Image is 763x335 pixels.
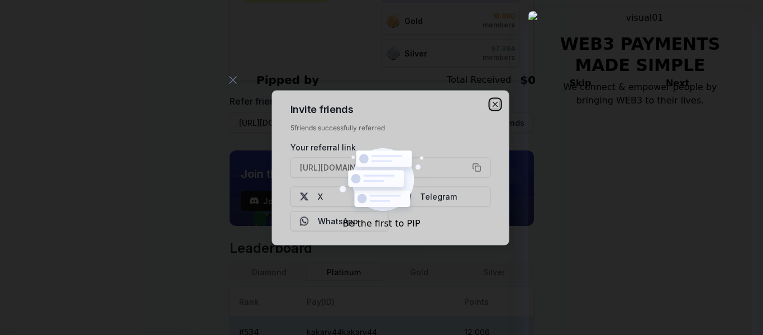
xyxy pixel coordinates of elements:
[256,72,319,88] div: Pipped by
[547,67,613,100] button: Skip
[622,67,733,100] button: Next
[447,73,511,87] div: Total Received
[520,72,536,88] div: $ 0
[343,217,421,230] div: Be the first to PIP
